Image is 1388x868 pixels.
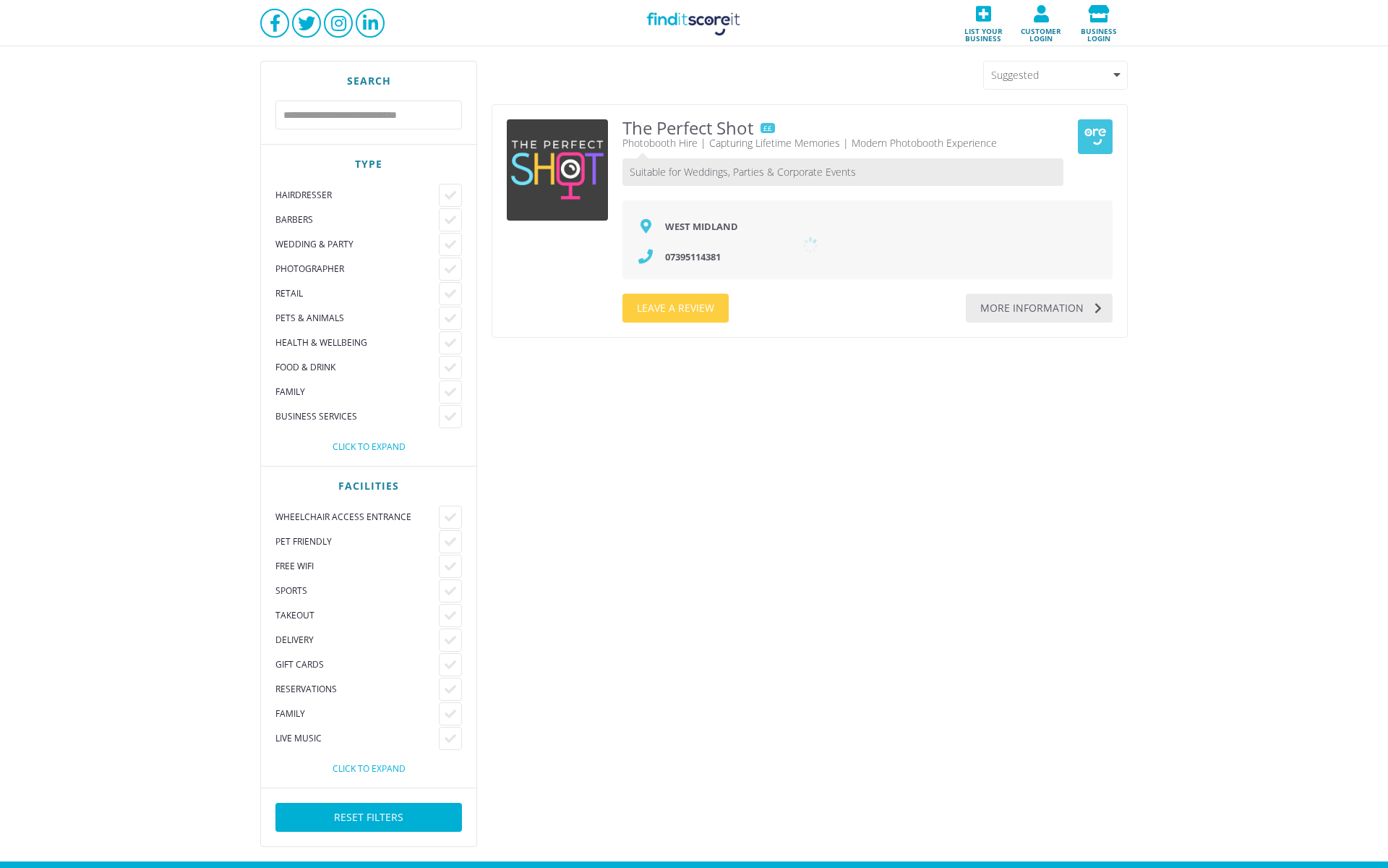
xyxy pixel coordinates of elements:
div: Reset filters [320,803,418,832]
div: Wedding & Party [275,239,439,250]
div: Live music [275,733,439,744]
div: Gift cards [275,659,439,671]
div: Wheelchair access entrance [275,511,439,523]
a: Business login [1070,1,1128,46]
div: Business Services [275,411,439,422]
a: West Midland [665,220,738,233]
a: Customer login [1012,1,1070,46]
div: Food & Drink [275,362,439,373]
div: Takeout [275,610,439,621]
a: List your business [954,1,1012,46]
a: 07395114381 [665,250,721,263]
a: Leave a review [622,294,729,323]
div: Retail [275,288,439,299]
div: Type [275,159,462,169]
div: Free WiFi [275,561,439,572]
div: Reservations [275,684,439,695]
div: Barbers [275,214,439,226]
span: Customer login [1016,22,1066,42]
span: Business login [1074,22,1123,42]
a: More information [966,294,1113,323]
div: Hairdresser [275,190,439,201]
div: Suitable for Weddings, Parties & Corporate Events [622,158,1063,186]
div: Family [275,708,439,720]
div: Sports [275,585,439,597]
div: Photobooth Hire | Capturing Lifetime Memories | Modern Photobooth Experience [622,137,1063,150]
div: Pets & Animals [275,312,439,324]
div: Click to expand [275,443,462,451]
div: ££ [761,123,775,133]
div: Click to expand [275,765,462,773]
div: Family [275,386,439,398]
div: Photographer [275,263,439,275]
span: List your business [959,22,1008,42]
div: Pet friendly [275,536,439,548]
a: The Perfect Shot [622,119,753,137]
div: More information [966,294,1084,323]
div: Facilities [275,481,462,491]
div: Health & Wellbeing [275,337,439,349]
div: Delivery [275,634,439,646]
div: Suggested [983,61,1128,90]
div: Search [275,76,462,86]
